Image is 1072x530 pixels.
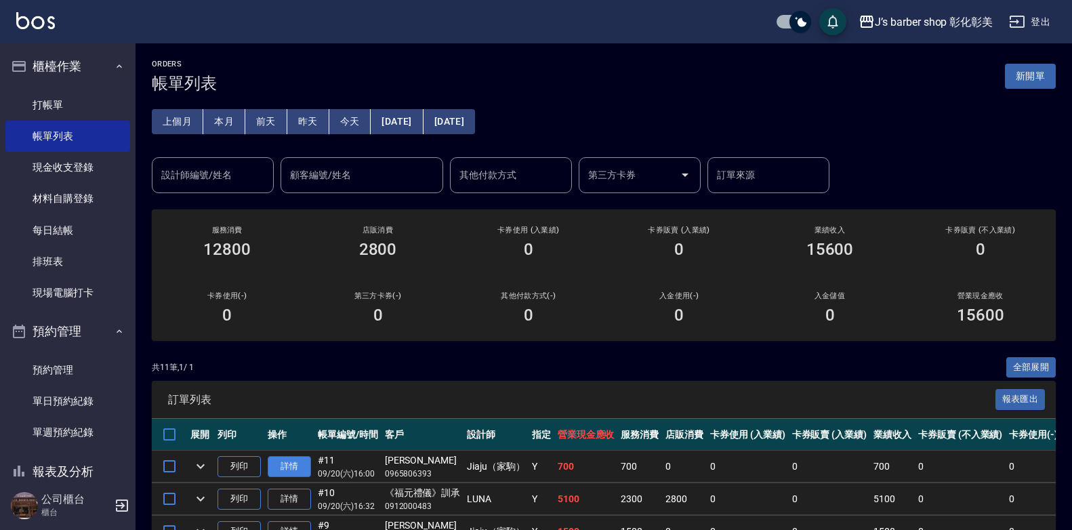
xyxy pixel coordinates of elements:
[825,306,835,325] h3: 0
[470,226,587,235] h2: 卡券使用 (入業績)
[674,164,696,186] button: Open
[853,8,998,36] button: J’s barber shop 彰化彰美
[662,483,707,515] td: 2800
[318,500,378,512] p: 09/20 (六) 16:32
[915,419,1006,451] th: 卡券販賣 (不入業績)
[214,419,264,451] th: 列印
[218,456,261,477] button: 列印
[617,483,662,515] td: 2300
[373,306,383,325] h3: 0
[41,493,110,506] h5: 公司櫃台
[463,483,529,515] td: LUNA
[617,451,662,483] td: 700
[314,451,382,483] td: #11
[662,451,707,483] td: 0
[470,291,587,300] h2: 其他付款方式(-)
[524,240,533,259] h3: 0
[529,451,554,483] td: Y
[314,419,382,451] th: 帳單編號/時間
[806,240,854,259] h3: 15600
[318,468,378,480] p: 09/20 (六) 16:00
[5,454,130,489] button: 報表及分析
[190,489,211,509] button: expand row
[5,152,130,183] a: 現金收支登錄
[268,456,311,477] a: 詳情
[529,419,554,451] th: 指定
[168,291,286,300] h2: 卡券使用(-)
[5,215,130,246] a: 每日結帳
[819,8,846,35] button: save
[268,489,311,510] a: 詳情
[16,12,55,29] img: Logo
[870,451,915,483] td: 700
[5,89,130,121] a: 打帳單
[203,109,245,134] button: 本月
[187,419,214,451] th: 展開
[995,392,1046,405] a: 報表匯出
[222,306,232,325] h3: 0
[617,419,662,451] th: 服務消費
[554,419,618,451] th: 營業現金應收
[789,451,871,483] td: 0
[203,240,251,259] h3: 12800
[674,306,684,325] h3: 0
[915,483,1006,515] td: 0
[152,361,194,373] p: 共 11 筆, 1 / 1
[371,109,423,134] button: [DATE]
[359,240,397,259] h3: 2800
[789,483,871,515] td: 0
[264,419,314,451] th: 操作
[5,277,130,308] a: 現場電腦打卡
[5,314,130,349] button: 預約管理
[554,483,618,515] td: 5100
[620,226,738,235] h2: 卡券販賣 (入業績)
[385,468,461,480] p: 0965806393
[5,386,130,417] a: 單日預約紀錄
[287,109,329,134] button: 昨天
[218,489,261,510] button: 列印
[382,419,464,451] th: 客戶
[152,109,203,134] button: 上個月
[674,240,684,259] h3: 0
[870,419,915,451] th: 業績收入
[707,483,789,515] td: 0
[11,492,38,519] img: Person
[190,456,211,476] button: expand row
[707,419,789,451] th: 卡券使用 (入業績)
[1005,64,1056,89] button: 新開單
[529,483,554,515] td: Y
[168,393,995,407] span: 訂單列表
[770,226,888,235] h2: 業績收入
[152,74,217,93] h3: 帳單列表
[245,109,287,134] button: 前天
[1006,419,1061,451] th: 卡券使用(-)
[5,121,130,152] a: 帳單列表
[1006,357,1056,378] button: 全部展開
[385,486,461,500] div: 《福元禮儀》訓承
[922,226,1039,235] h2: 卡券販賣 (不入業績)
[5,183,130,214] a: 材料自購登錄
[329,109,371,134] button: 今天
[5,49,130,84] button: 櫃檯作業
[424,109,475,134] button: [DATE]
[976,240,985,259] h3: 0
[5,417,130,448] a: 單週預約紀錄
[463,451,529,483] td: Jiaju（家駒）
[41,506,110,518] p: 櫃台
[1006,451,1061,483] td: 0
[770,291,888,300] h2: 入金儲值
[707,451,789,483] td: 0
[385,500,461,512] p: 0912000483
[5,246,130,277] a: 排班表
[915,451,1006,483] td: 0
[789,419,871,451] th: 卡券販賣 (入業績)
[168,226,286,235] h3: 服務消費
[318,291,436,300] h2: 第三方卡券(-)
[524,306,533,325] h3: 0
[318,226,436,235] h2: 店販消費
[463,419,529,451] th: 設計師
[922,291,1039,300] h2: 營業現金應收
[957,306,1004,325] h3: 15600
[1006,483,1061,515] td: 0
[554,451,618,483] td: 700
